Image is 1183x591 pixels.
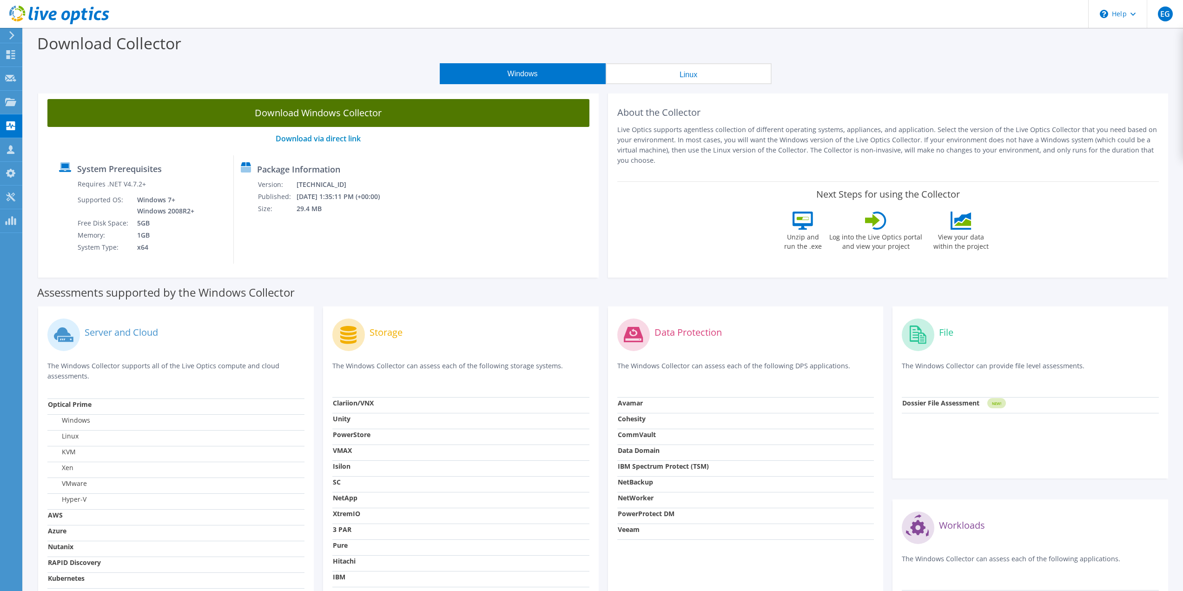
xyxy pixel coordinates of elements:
[48,495,86,504] label: Hyper-V
[77,194,130,217] td: Supported OS:
[816,189,960,200] label: Next Steps for using the Collector
[48,526,66,535] strong: Azure
[48,511,63,519] strong: AWS
[296,203,392,215] td: 29.4 MB
[618,478,653,486] strong: NetBackup
[333,541,348,550] strong: Pure
[333,557,356,565] strong: Hitachi
[939,521,985,530] label: Workloads
[902,554,1159,573] p: The Windows Collector can assess each of the following applications.
[258,203,296,215] td: Size:
[1158,7,1173,21] span: EG
[781,230,824,251] label: Unzip and run the .exe
[258,179,296,191] td: Version:
[618,430,656,439] strong: CommVault
[617,125,1159,166] p: Live Optics supports agentless collection of different operating systems, appliances, and applica...
[654,328,722,337] label: Data Protection
[130,241,196,253] td: x64
[333,462,350,471] strong: Isilon
[617,107,1159,118] h2: About the Collector
[902,398,979,407] strong: Dossier File Assessment
[48,400,92,409] strong: Optical Prime
[48,432,79,441] label: Linux
[296,191,392,203] td: [DATE] 1:35:11 PM (+00:00)
[77,229,130,241] td: Memory:
[440,63,606,84] button: Windows
[606,63,772,84] button: Linux
[78,179,146,189] label: Requires .NET V4.7.2+
[48,542,73,551] strong: Nutanix
[617,361,874,380] p: The Windows Collector can assess each of the following DPS applications.
[333,414,350,423] strong: Unity
[37,288,295,297] label: Assessments supported by the Windows Collector
[829,230,923,251] label: Log into the Live Optics portal and view your project
[276,133,361,144] a: Download via direct link
[48,479,87,488] label: VMware
[939,328,953,337] label: File
[618,462,709,471] strong: IBM Spectrum Protect (TSM)
[77,217,130,229] td: Free Disk Space:
[333,430,370,439] strong: PowerStore
[333,572,345,581] strong: IBM
[902,361,1159,380] p: The Windows Collector can provide file level assessments.
[370,328,403,337] label: Storage
[333,398,374,407] strong: Clariion/VNX
[48,574,85,583] strong: Kubernetes
[257,165,340,174] label: Package Information
[130,217,196,229] td: 5GB
[77,241,130,253] td: System Type:
[333,509,360,518] strong: XtremIO
[618,509,674,518] strong: PowerProtect DM
[48,447,76,457] label: KVM
[333,525,351,534] strong: 3 PAR
[333,446,352,455] strong: VMAX
[618,493,654,502] strong: NetWorker
[48,463,73,472] label: Xen
[47,99,589,127] a: Download Windows Collector
[992,401,1001,406] tspan: NEW!
[618,525,640,534] strong: Veeam
[333,478,341,486] strong: SC
[130,194,196,217] td: Windows 7+ Windows 2008R2+
[258,191,296,203] td: Published:
[130,229,196,241] td: 1GB
[1100,10,1108,18] svg: \n
[77,164,162,173] label: System Prerequisites
[85,328,158,337] label: Server and Cloud
[48,558,101,567] strong: RAPID Discovery
[47,361,304,381] p: The Windows Collector supports all of the Live Optics compute and cloud assessments.
[37,33,181,54] label: Download Collector
[296,179,392,191] td: [TECHNICAL_ID]
[927,230,994,251] label: View your data within the project
[618,446,660,455] strong: Data Domain
[48,416,90,425] label: Windows
[333,493,357,502] strong: NetApp
[618,398,643,407] strong: Avamar
[332,361,589,380] p: The Windows Collector can assess each of the following storage systems.
[618,414,646,423] strong: Cohesity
